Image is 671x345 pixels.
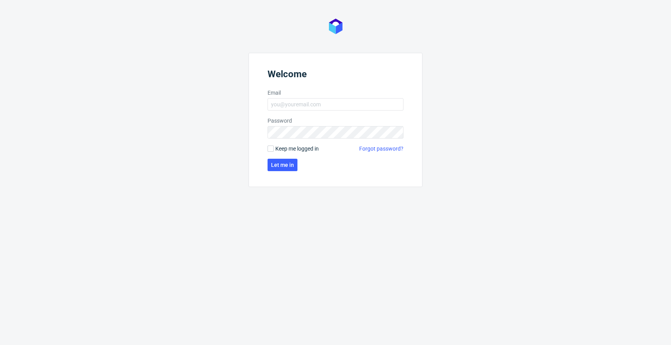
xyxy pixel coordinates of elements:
header: Welcome [268,69,403,83]
span: Let me in [271,162,294,168]
button: Let me in [268,159,297,171]
a: Forgot password? [359,145,403,153]
label: Password [268,117,403,125]
input: you@youremail.com [268,98,403,111]
span: Keep me logged in [275,145,319,153]
label: Email [268,89,403,97]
